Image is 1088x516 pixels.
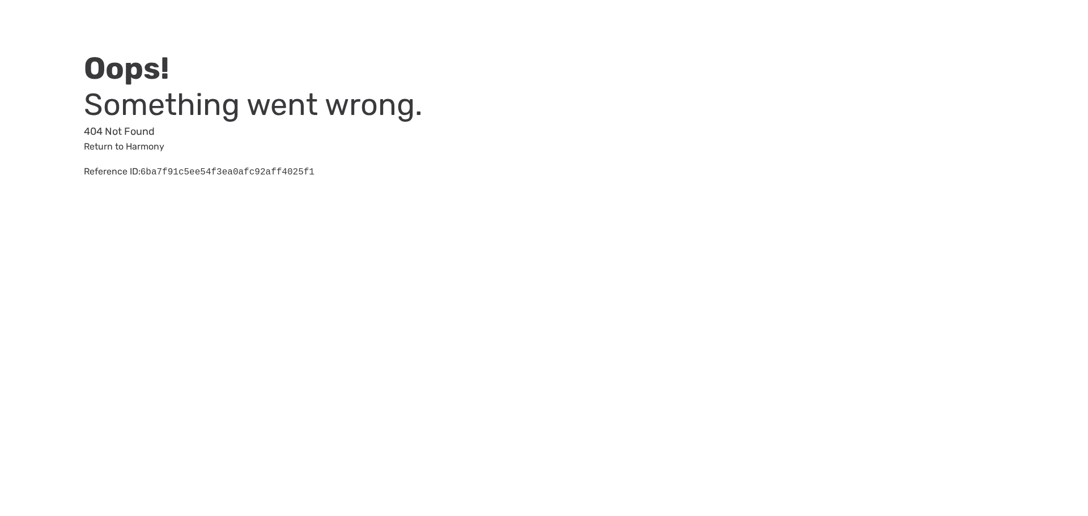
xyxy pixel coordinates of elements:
[84,141,164,152] a: Return to Harmony
[84,50,502,87] h2: Oops!
[84,165,502,179] div: Reference ID:
[141,167,314,177] pre: 6ba7f91c5ee54f3ea0afc92aff4025f1
[84,123,502,140] p: 404 Not Found
[84,87,502,123] h3: Something went wrong.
